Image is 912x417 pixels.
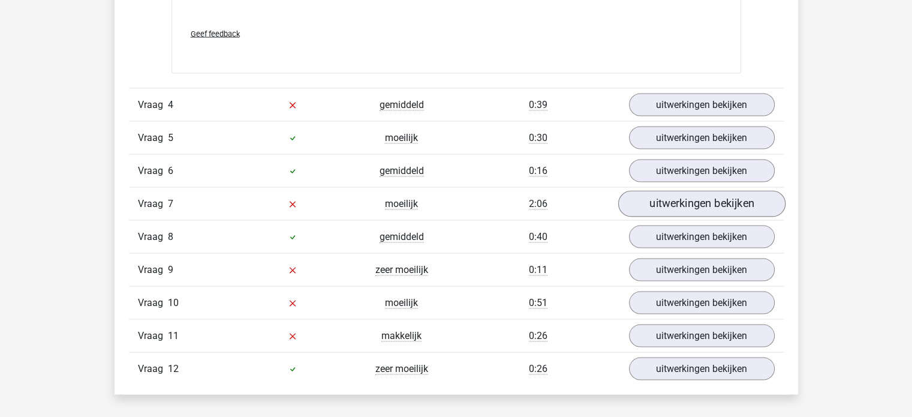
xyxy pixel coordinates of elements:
[138,131,168,145] span: Vraag
[529,198,547,210] span: 2:06
[168,198,173,209] span: 7
[385,297,418,309] span: moeilijk
[629,358,775,380] a: uitwerkingen bekijken
[629,127,775,149] a: uitwerkingen bekijken
[138,98,168,112] span: Vraag
[168,363,179,374] span: 12
[529,99,547,111] span: 0:39
[385,198,418,210] span: moeilijk
[168,297,179,308] span: 10
[138,263,168,277] span: Vraag
[375,264,428,276] span: zeer moeilijk
[375,363,428,375] span: zeer moeilijk
[138,230,168,244] span: Vraag
[629,160,775,182] a: uitwerkingen bekijken
[529,297,547,309] span: 0:51
[629,94,775,116] a: uitwerkingen bekijken
[529,165,547,177] span: 0:16
[138,164,168,178] span: Vraag
[138,296,168,310] span: Vraag
[168,132,173,143] span: 5
[138,362,168,376] span: Vraag
[629,259,775,281] a: uitwerkingen bekijken
[168,330,179,341] span: 11
[138,329,168,343] span: Vraag
[138,197,168,211] span: Vraag
[385,132,418,144] span: moeilijk
[380,165,424,177] span: gemiddeld
[529,264,547,276] span: 0:11
[380,99,424,111] span: gemiddeld
[168,264,173,275] span: 9
[529,330,547,342] span: 0:26
[529,231,547,243] span: 0:40
[168,165,173,176] span: 6
[380,231,424,243] span: gemiddeld
[629,226,775,248] a: uitwerkingen bekijken
[191,29,240,38] span: Geef feedback
[381,330,422,342] span: makkelijk
[629,292,775,314] a: uitwerkingen bekijken
[168,99,173,110] span: 4
[629,325,775,347] a: uitwerkingen bekijken
[168,231,173,242] span: 8
[529,132,547,144] span: 0:30
[618,191,785,217] a: uitwerkingen bekijken
[529,363,547,375] span: 0:26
